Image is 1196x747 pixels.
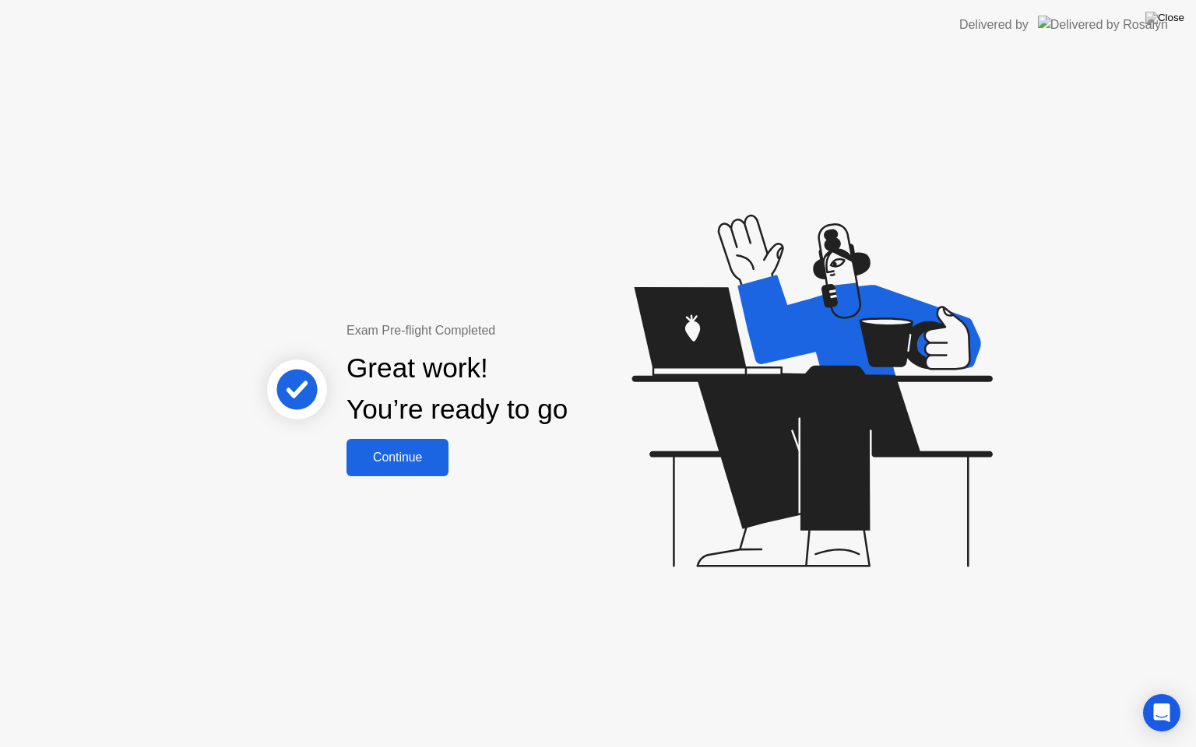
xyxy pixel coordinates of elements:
[1145,12,1184,24] img: Close
[346,348,568,430] div: Great work! You’re ready to go
[351,451,444,465] div: Continue
[959,16,1029,34] div: Delivered by
[346,439,448,476] button: Continue
[346,321,668,340] div: Exam Pre-flight Completed
[1143,694,1180,731] div: Open Intercom Messenger
[1038,16,1168,33] img: Delivered by Rosalyn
